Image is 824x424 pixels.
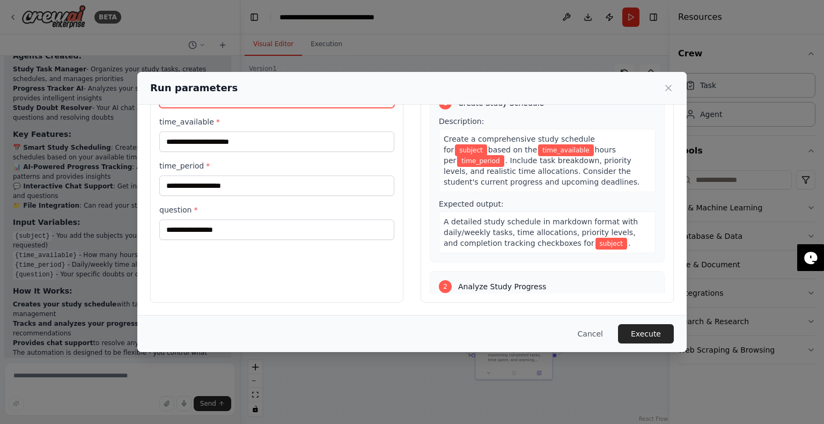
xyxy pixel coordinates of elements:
label: time_period [159,160,394,171]
button: Cancel [569,324,612,343]
span: Create a comprehensive study schedule for [444,135,595,154]
button: Execute [618,324,674,343]
span: . [628,239,630,247]
label: time_available [159,116,394,127]
span: Expected output: [439,200,504,208]
span: Analyze Study Progress [458,281,546,292]
span: Variable: time_period [457,155,504,167]
span: Variable: time_available [538,144,593,156]
span: Variable: subject [595,238,628,250]
span: . Include task breakdown, priority levels, and realistic time allocations. Consider the student's... [444,156,639,186]
span: A detailed study schedule in markdown format with daily/weekly tasks, time allocations, priority ... [444,217,638,247]
div: 2 [439,280,452,293]
span: Description: [439,117,484,126]
span: based on the [488,145,538,154]
span: Variable: subject [455,144,487,156]
h2: Run parameters [150,81,238,96]
label: question [159,204,394,215]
